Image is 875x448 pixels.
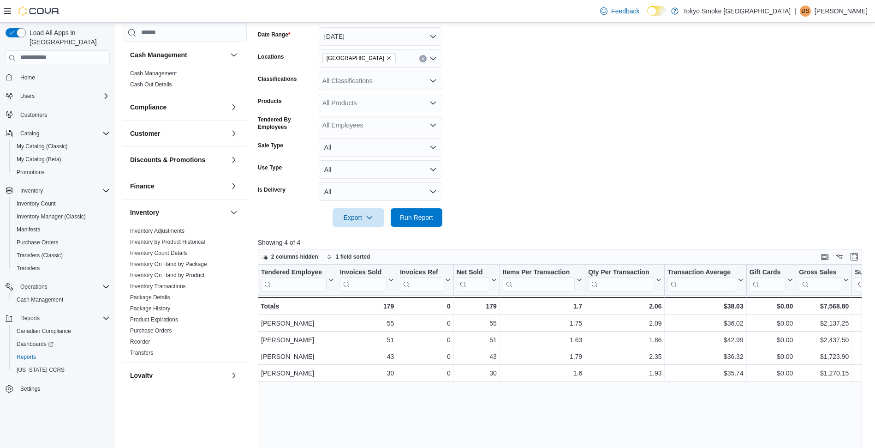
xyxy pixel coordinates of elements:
span: Promotions [13,167,110,178]
a: Cash Management [130,70,177,76]
div: Cash Management [123,67,247,93]
label: Classifications [258,75,297,83]
span: Package History [130,304,170,312]
div: Gross Sales [799,268,841,277]
button: 1 field sorted [323,251,374,262]
button: Display options [834,251,845,262]
div: 43 [457,351,497,362]
nav: Complex example [6,67,110,420]
h3: Compliance [130,102,167,111]
span: Catalog [20,130,39,137]
button: Customer [228,127,239,139]
button: Operations [17,281,51,292]
button: Cash Management [228,49,239,60]
button: Cash Management [130,50,226,59]
div: 1.79 [503,351,583,362]
span: Reports [20,315,40,322]
div: 30 [457,368,497,379]
div: $0.00 [749,318,793,329]
button: Remove North Bay Lakeshore from selection in this group [386,55,392,61]
span: Operations [17,281,110,292]
div: $0.00 [749,334,793,345]
button: Users [2,90,113,103]
span: Reports [17,313,110,324]
span: Manifests [13,224,110,235]
span: Canadian Compliance [13,326,110,337]
div: 0 [400,368,450,379]
button: Catalog [2,127,113,140]
div: 2.06 [588,301,661,312]
a: Package Details [130,294,170,300]
button: Tendered Employee [261,268,334,291]
span: Canadian Compliance [17,327,71,335]
button: Cash Management [9,293,113,306]
button: Inventory [130,207,226,217]
button: Items Per Transaction [502,268,582,291]
div: Gross Sales [799,268,841,291]
div: Invoices Ref [400,268,443,291]
button: Inventory Count [9,197,113,210]
button: Keyboard shortcuts [819,251,830,262]
span: Inventory [20,187,43,194]
div: 1.63 [503,334,583,345]
span: [US_STATE] CCRS [17,366,65,374]
span: My Catalog (Classic) [17,143,68,150]
button: Discounts & Promotions [130,155,226,164]
span: Purchase Orders [17,239,59,246]
button: Open list of options [429,121,437,129]
button: Transaction Average [667,268,743,291]
button: Invoices Ref [400,268,450,291]
a: Inventory On Hand by Package [130,260,207,267]
button: Loyalty [130,370,226,380]
div: $0.00 [749,351,793,362]
span: Inventory On Hand by Product [130,271,204,278]
div: $7,568.80 [799,301,849,312]
a: Product Expirations [130,316,178,322]
div: [PERSON_NAME] [261,318,334,329]
a: [US_STATE] CCRS [13,364,68,375]
span: North Bay Lakeshore [322,53,396,63]
span: Inventory by Product Historical [130,238,205,245]
button: Reports [2,312,113,325]
div: $0.00 [749,368,793,379]
span: Load All Apps in [GEOGRAPHIC_DATA] [26,28,110,47]
div: $0.00 [749,301,793,312]
div: 0 [400,334,450,345]
a: Cash Management [13,294,67,305]
a: Inventory Count Details [130,249,188,256]
button: Users [17,91,38,102]
div: Gift Card Sales [749,268,786,291]
div: Invoices Ref [400,268,443,277]
div: Invoices Sold [340,268,387,291]
a: Inventory Transactions [130,283,186,289]
a: Purchase Orders [13,237,62,248]
span: Inventory Manager (Classic) [13,211,110,222]
span: Inventory Manager (Classic) [17,213,86,220]
span: Home [17,72,110,83]
div: 43 [340,351,394,362]
button: My Catalog (Beta) [9,153,113,166]
div: $2,437.50 [799,334,849,345]
h3: Customer [130,128,160,138]
div: Inventory [123,225,247,362]
label: Date Range [258,31,291,38]
div: 1.6 [503,368,583,379]
span: Transfers [13,263,110,274]
button: [DATE] [319,27,442,46]
span: Cash Management [13,294,110,305]
span: Catalog [17,128,110,139]
div: 179 [456,301,496,312]
div: Qty Per Transaction [588,268,654,277]
h3: Cash Management [130,50,187,59]
div: 0 [400,318,450,329]
div: $42.99 [667,334,743,345]
label: Products [258,97,282,105]
a: Inventory Manager (Classic) [13,211,89,222]
a: Canadian Compliance [13,326,75,337]
div: 1.7 [502,301,582,312]
div: Transaction Average [667,268,736,277]
div: Net Sold [456,268,489,277]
